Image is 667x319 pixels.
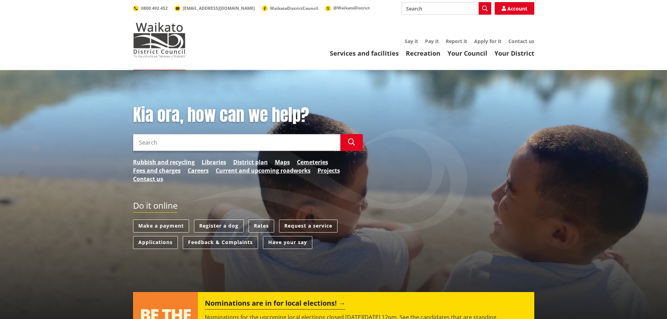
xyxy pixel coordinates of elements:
[133,134,340,151] input: Search input
[330,49,399,57] a: Services and facilities
[133,166,181,175] a: Fees and charges
[425,38,439,44] a: Pay it
[175,5,255,11] a: [EMAIL_ADDRESS][DOMAIN_NAME]
[333,5,370,11] span: @WaikatoDistrict
[188,166,209,175] a: Careers
[508,38,534,44] a: Contact us
[263,236,312,249] a: Have your say
[141,5,168,11] span: 0800 492 452
[133,5,168,11] a: 0800 492 452
[495,2,534,15] a: Account
[474,38,501,44] a: Apply for it
[318,166,340,175] a: Projects
[205,299,345,310] h2: Nominations are in for local elections!
[133,175,163,183] a: Contact us
[275,158,290,166] a: Maps
[405,38,418,44] a: Say it
[249,220,274,233] a: Rates
[216,166,311,175] a: Current and upcoming roadworks
[262,5,318,11] a: WaikatoDistrictCouncil
[402,2,491,15] input: Search input
[233,158,268,166] a: District plan
[133,220,189,233] a: Make a payment
[133,236,178,249] a: Applications
[133,22,186,57] img: Waikato District Council - Te Kaunihera aa Takiwaa o Waikato
[133,158,195,166] a: Rubbish and recycling
[202,158,226,166] a: Libraries
[183,236,258,249] a: Feedback & Complaints
[270,5,318,11] span: WaikatoDistrictCouncil
[194,220,244,233] a: Register a dog
[133,201,178,213] h2: Do it online
[447,49,487,57] a: Your Council
[325,5,370,11] a: @WaikatoDistrict
[279,220,338,233] a: Request a service
[133,105,363,125] h1: Kia ora, how can we help?
[297,158,328,166] a: Cemeteries
[494,49,534,57] a: Your District
[183,5,255,11] span: [EMAIL_ADDRESS][DOMAIN_NAME]
[406,49,440,57] a: Recreation
[446,38,467,44] a: Report it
